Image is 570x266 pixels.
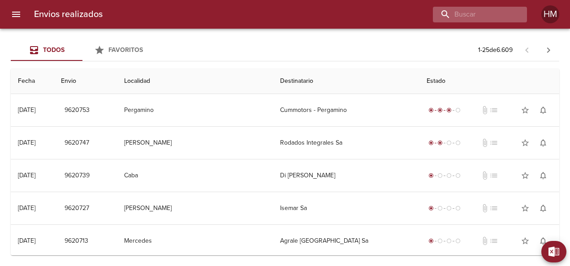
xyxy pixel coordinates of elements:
[446,173,452,178] span: radio_button_unchecked
[489,236,498,245] span: No tiene pedido asociado
[480,204,489,213] span: No tiene documentos adjuntos
[43,46,65,54] span: Todos
[117,225,273,257] td: Mercedes
[427,138,462,147] div: Despachado
[427,106,462,115] div: En viaje
[18,204,35,212] div: [DATE]
[521,171,530,180] span: star_border
[273,127,419,159] td: Rodados Integrales Sa
[516,167,534,184] button: Agregar a favoritos
[455,107,461,113] span: radio_button_unchecked
[446,107,452,113] span: radio_button_checked
[521,236,530,245] span: star_border
[428,107,434,113] span: radio_button_checked
[65,236,88,247] span: 9620713
[516,232,534,250] button: Agregar a favoritos
[437,206,443,211] span: radio_button_unchecked
[65,105,90,116] span: 9620753
[427,171,462,180] div: Generado
[61,167,93,184] button: 9620739
[489,138,498,147] span: No tiene pedido asociado
[516,199,534,217] button: Agregar a favoritos
[61,102,93,119] button: 9620753
[433,7,512,22] input: buscar
[534,199,552,217] button: Activar notificaciones
[541,241,566,262] button: Exportar Excel
[521,204,530,213] span: star_border
[11,39,154,61] div: Tabs Envios
[534,101,552,119] button: Activar notificaciones
[516,45,538,54] span: Pagina anterior
[455,140,461,146] span: radio_button_unchecked
[516,134,534,152] button: Agregar a favoritos
[108,46,143,54] span: Favoritos
[428,206,434,211] span: radio_button_checked
[427,236,462,245] div: Generado
[437,140,443,146] span: radio_button_checked
[437,107,443,113] span: radio_button_checked
[18,172,35,179] div: [DATE]
[273,192,419,224] td: Isemar Sa
[117,127,273,159] td: [PERSON_NAME]
[446,206,452,211] span: radio_button_unchecked
[446,140,452,146] span: radio_button_unchecked
[18,139,35,146] div: [DATE]
[539,106,548,115] span: notifications_none
[428,140,434,146] span: radio_button_checked
[539,138,548,147] span: notifications_none
[65,203,89,214] span: 9620727
[437,173,443,178] span: radio_button_unchecked
[117,159,273,192] td: Caba
[478,46,513,55] p: 1 - 25 de 6.609
[117,94,273,126] td: Pergamino
[516,101,534,119] button: Agregar a favoritos
[61,233,92,249] button: 9620713
[54,69,117,94] th: Envio
[534,167,552,184] button: Activar notificaciones
[541,5,559,23] div: Abrir información de usuario
[18,237,35,245] div: [DATE]
[437,238,443,244] span: radio_button_unchecked
[539,204,548,213] span: notifications_none
[61,135,93,151] button: 9620747
[419,69,559,94] th: Estado
[534,134,552,152] button: Activar notificaciones
[480,171,489,180] span: No tiene documentos adjuntos
[61,200,93,217] button: 9620727
[455,173,461,178] span: radio_button_unchecked
[534,232,552,250] button: Activar notificaciones
[539,171,548,180] span: notifications_none
[5,4,27,25] button: menu
[521,106,530,115] span: star_border
[446,238,452,244] span: radio_button_unchecked
[65,137,89,149] span: 9620747
[427,204,462,213] div: Generado
[11,69,54,94] th: Fecha
[428,173,434,178] span: radio_button_checked
[489,204,498,213] span: No tiene pedido asociado
[455,206,461,211] span: radio_button_unchecked
[273,69,419,94] th: Destinatario
[480,106,489,115] span: No tiene documentos adjuntos
[480,236,489,245] span: No tiene documentos adjuntos
[489,171,498,180] span: No tiene pedido asociado
[273,225,419,257] td: Agrale [GEOGRAPHIC_DATA] Sa
[480,138,489,147] span: No tiene documentos adjuntos
[489,106,498,115] span: No tiene pedido asociado
[117,69,273,94] th: Localidad
[65,170,90,181] span: 9620739
[541,5,559,23] div: HM
[521,138,530,147] span: star_border
[428,238,434,244] span: radio_button_checked
[18,106,35,114] div: [DATE]
[117,192,273,224] td: [PERSON_NAME]
[539,236,548,245] span: notifications_none
[538,39,559,61] span: Pagina siguiente
[455,238,461,244] span: radio_button_unchecked
[34,7,103,21] h6: Envios realizados
[273,159,419,192] td: Di [PERSON_NAME]
[273,94,419,126] td: Cummotors - Pergamino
